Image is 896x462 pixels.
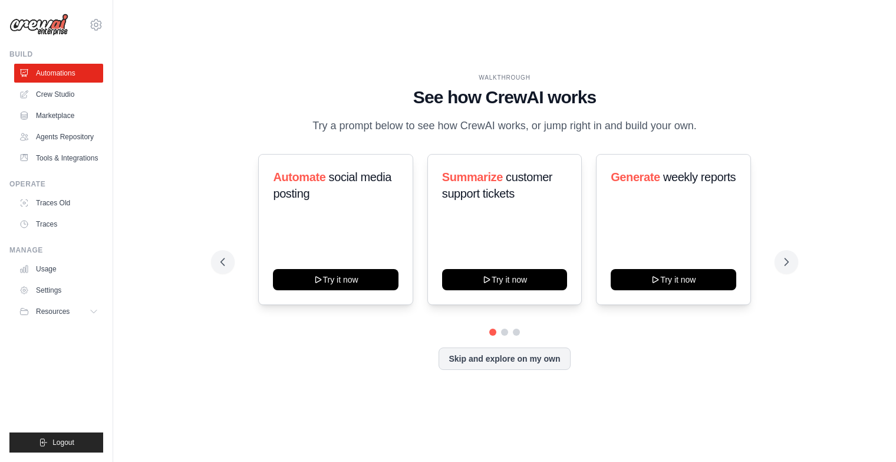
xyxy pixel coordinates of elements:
[36,307,70,316] span: Resources
[9,14,68,36] img: Logo
[220,73,788,82] div: WALKTHROUGH
[611,171,660,184] span: Generate
[663,171,736,184] span: weekly reports
[307,117,703,135] p: Try a prompt below to see how CrewAI works, or jump right in and build your own.
[14,302,103,321] button: Resources
[14,64,103,83] a: Automations
[14,281,103,300] a: Settings
[273,171,391,200] span: social media posting
[9,50,103,59] div: Build
[442,171,552,200] span: customer support tickets
[9,432,103,453] button: Logout
[14,194,103,212] a: Traces Old
[14,85,103,104] a: Crew Studio
[220,87,788,108] h1: See how CrewAI works
[9,245,103,255] div: Manage
[14,106,103,125] a: Marketplace
[14,149,103,168] a: Tools & Integrations
[14,215,103,234] a: Traces
[439,348,570,370] button: Skip and explore on my own
[14,127,103,146] a: Agents Repository
[611,269,736,290] button: Try it now
[442,171,503,184] span: Summarize
[442,269,567,290] button: Try it now
[14,260,103,278] a: Usage
[9,179,103,189] div: Operate
[273,269,398,290] button: Try it now
[273,171,325,184] span: Automate
[52,438,74,447] span: Logout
